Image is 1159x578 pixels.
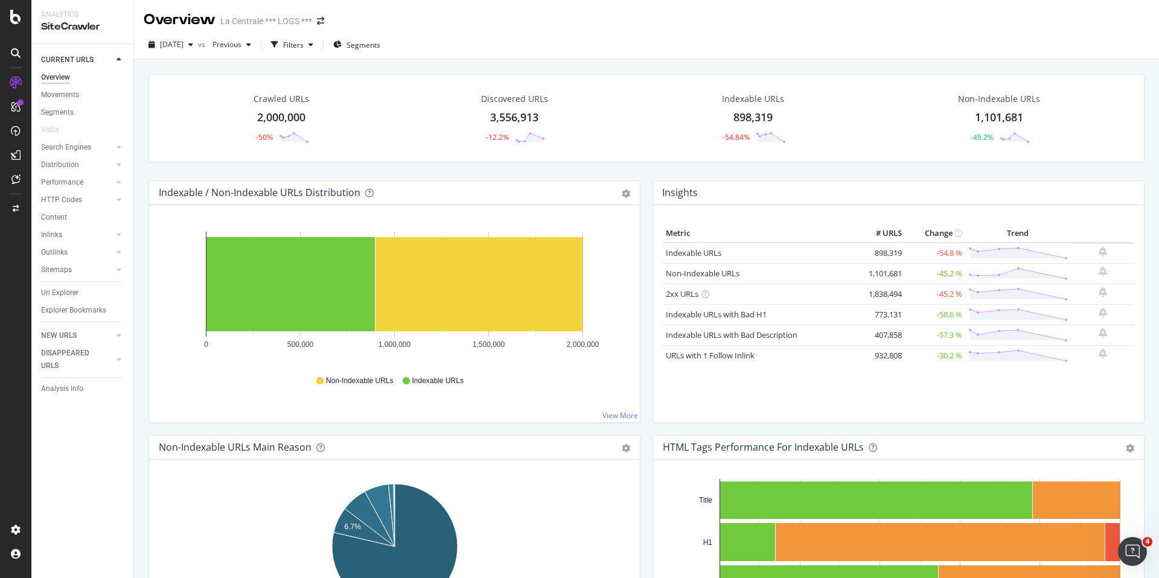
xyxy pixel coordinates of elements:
div: Analysis Info [41,383,83,395]
div: NEW URLS [41,329,77,342]
a: Segments [41,106,125,119]
a: Non-Indexable URLs [666,268,739,279]
span: 2025 Jan. 7th [160,39,184,49]
a: Search Engines [41,141,113,154]
div: gear [622,189,630,198]
div: Visits [41,124,59,136]
td: 407,858 [857,325,905,345]
span: vs [198,39,208,49]
div: CURRENT URLS [41,54,94,66]
div: bell-plus [1099,349,1107,358]
td: -45.2 % [905,284,965,304]
th: Metric [663,224,857,243]
text: 500,000 [287,340,314,349]
div: Overview [41,71,70,84]
div: Outlinks [41,246,68,259]
td: -54.8 % [905,243,965,264]
td: -30.2 % [905,345,965,366]
div: -45.2% [971,132,994,142]
div: -50% [256,132,273,142]
div: DISAPPEARED URLS [41,347,102,372]
button: Filters [266,35,318,54]
div: Distribution [41,159,79,171]
td: 1,838,494 [857,284,905,304]
a: Performance [41,176,113,189]
div: bell-plus [1099,308,1107,317]
div: Explorer Bookmarks [41,304,106,317]
a: Distribution [41,159,113,171]
div: bell-plus [1099,328,1107,338]
div: 1,101,681 [975,110,1023,125]
div: -12.2% [486,132,509,142]
div: Performance [41,176,83,189]
a: HTTP Codes [41,194,113,206]
div: -54.84% [723,132,750,142]
a: Analysis Info [41,383,125,395]
div: gear [622,444,630,453]
div: 898,319 [733,110,773,125]
div: Url Explorer [41,287,78,299]
a: Visits [41,124,71,136]
a: CURRENT URLS [41,54,113,66]
text: 2,000,000 [567,340,599,349]
td: 1,101,681 [857,263,905,284]
a: Content [41,211,125,224]
a: Movements [41,89,125,101]
span: Segments [346,40,380,50]
div: Inlinks [41,229,62,241]
svg: A chart. [159,224,630,364]
div: bell-plus [1099,287,1107,297]
div: Content [41,211,67,224]
button: Previous [208,35,256,54]
th: Trend [965,224,1071,243]
td: 773,131 [857,304,905,325]
div: Crawled URLs [254,93,309,105]
div: Non-Indexable URLs [958,93,1040,105]
div: Search Engines [41,141,91,154]
div: HTML Tags Performance for Indexable URLs [663,441,864,453]
span: Indexable URLs [412,376,464,386]
a: Indexable URLs [666,247,721,258]
text: 6.7% [345,522,362,531]
div: Filters [283,40,304,50]
div: Segments [41,106,74,119]
button: Segments [328,35,385,54]
div: 3,556,913 [490,110,538,125]
th: Change [905,224,965,243]
a: Overview [41,71,125,84]
div: bell-plus [1099,267,1107,276]
div: Overview [144,10,216,30]
div: SiteCrawler [41,20,124,34]
text: 1,000,000 [378,340,411,349]
span: Non-Indexable URLs [326,376,393,386]
td: -45.2 % [905,263,965,284]
td: -58.6 % [905,304,965,325]
span: 4 [1143,537,1152,547]
td: -57.3 % [905,325,965,345]
div: Indexable URLs [722,93,784,105]
a: Outlinks [41,246,113,259]
a: Sitemaps [41,264,113,276]
div: Discovered URLs [481,93,548,105]
a: URLs with 1 Follow Inlink [666,350,755,361]
th: # URLS [857,224,905,243]
div: Non-Indexable URLs Main Reason [159,441,311,453]
iframe: Intercom live chat [1118,537,1147,566]
td: 898,319 [857,243,905,264]
a: Indexable URLs with Bad Description [666,329,797,340]
a: Indexable URLs with Bad H1 [666,309,767,320]
div: Indexable / Non-Indexable URLs Distribution [159,186,360,198]
div: Sitemaps [41,264,72,276]
div: gear [1126,444,1134,453]
a: Inlinks [41,229,113,241]
a: Explorer Bookmarks [41,304,125,317]
button: [DATE] [144,35,198,54]
div: arrow-right-arrow-left [317,17,324,25]
a: NEW URLS [41,329,113,342]
span: Previous [208,39,241,49]
h4: Insights [662,185,698,201]
a: 2xx URLs [666,288,698,299]
div: Analytics [41,10,124,20]
a: DISAPPEARED URLS [41,347,113,372]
